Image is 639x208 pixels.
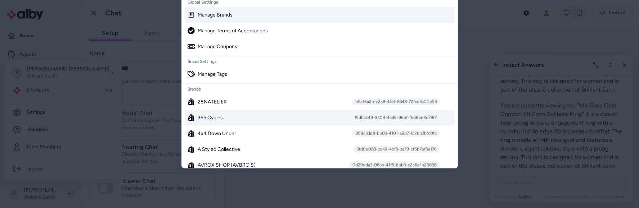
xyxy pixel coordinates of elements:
[198,98,227,105] span: 28NATELIER
[352,130,440,137] div: 809c3de8-bb03-4101-a9b7-fc26b3bfc0fc
[198,130,236,137] span: 4x4 Down Under
[188,43,237,50] div: Manage Coupons
[349,161,440,168] div: 0d29dda3-08ce-41f5-8bb6-c2a6e1b26858
[353,145,440,153] div: 5fd0e083-cd49-4bf3-ba79-cf6b7ef6a136
[352,98,440,105] div: b5a16a2b-c2a8-41ef-8348-72fcd3c00e93
[198,114,223,121] span: 365 Cycles
[198,145,240,153] span: A Styled Collective
[188,11,233,18] div: Manage Brands
[185,56,455,66] div: Brand Settings
[198,161,256,168] span: AVROX SHOP (AVBRO'S)
[188,27,268,34] div: Manage Terms of Acceptances
[351,114,440,121] div: 15dbcc48-9404-4cd6-96ef-fbd85e8d78f7
[188,70,227,78] div: Manage Tags
[185,84,455,94] div: Brands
